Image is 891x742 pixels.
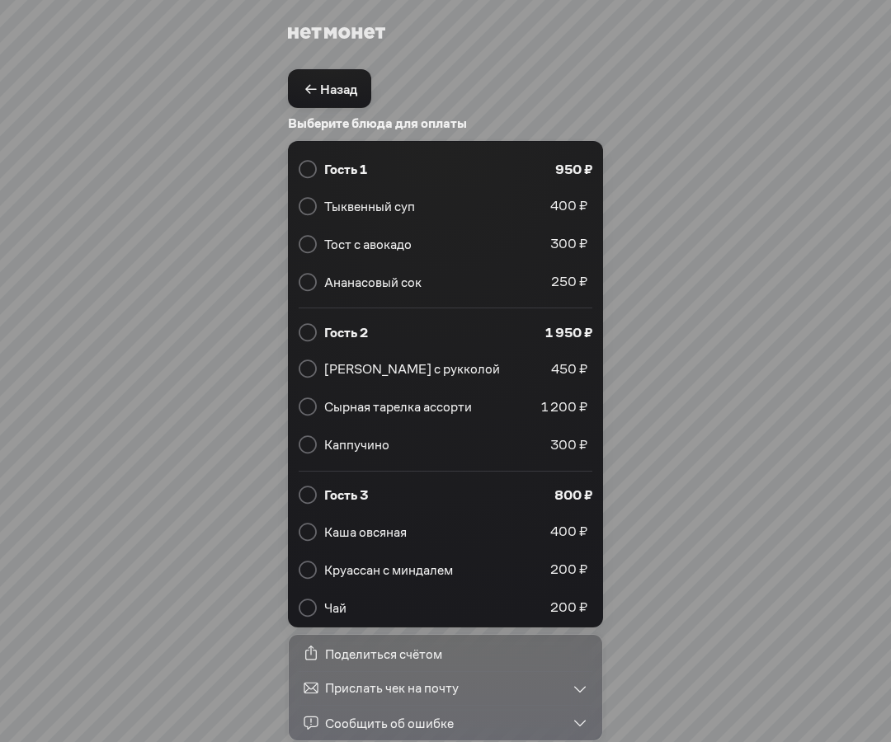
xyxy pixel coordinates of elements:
div: Тост с авокадо [324,233,412,256]
div: Круассан с миндалем [324,559,453,581]
span: 400 ₽ [550,524,587,540]
div: 1 950 ₽ [545,322,592,344]
div: Гость 2 [324,322,368,344]
div: Каппучино [324,434,389,456]
div: Сообщить об ошибке [304,714,587,732]
div: Чай [324,597,346,619]
span: 200 ₽ [550,599,587,616]
button: Назад [288,69,371,108]
div: Выберите блюда для оплаты [288,112,603,134]
div: 800 ₽ [554,484,592,506]
div: Сырная тарелка ассорти [324,396,472,418]
div: Поделиться счётом [299,635,592,672]
span: 300 ₽ [550,236,587,252]
div: 950 ₽ [555,158,592,181]
div: Гость 3 [324,484,369,506]
span: 250 ₽ [551,274,587,290]
div: Каша овсяная [324,521,407,543]
div: [PERSON_NAME] с рукколой [324,358,500,380]
span: 400 ₽ [550,198,587,214]
span: Назад [320,81,357,98]
span: 300 ₽ [550,437,587,453]
div: Гость 1 [324,158,367,181]
div: Тыквенный суп [324,195,415,218]
span: 450 ₽ [551,361,587,378]
div: Ананасовый сок [324,271,422,294]
span: 200 ₽ [550,561,587,578]
div: Прислать чек на почту [304,680,587,697]
span: 1 200 ₽ [541,399,587,416]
